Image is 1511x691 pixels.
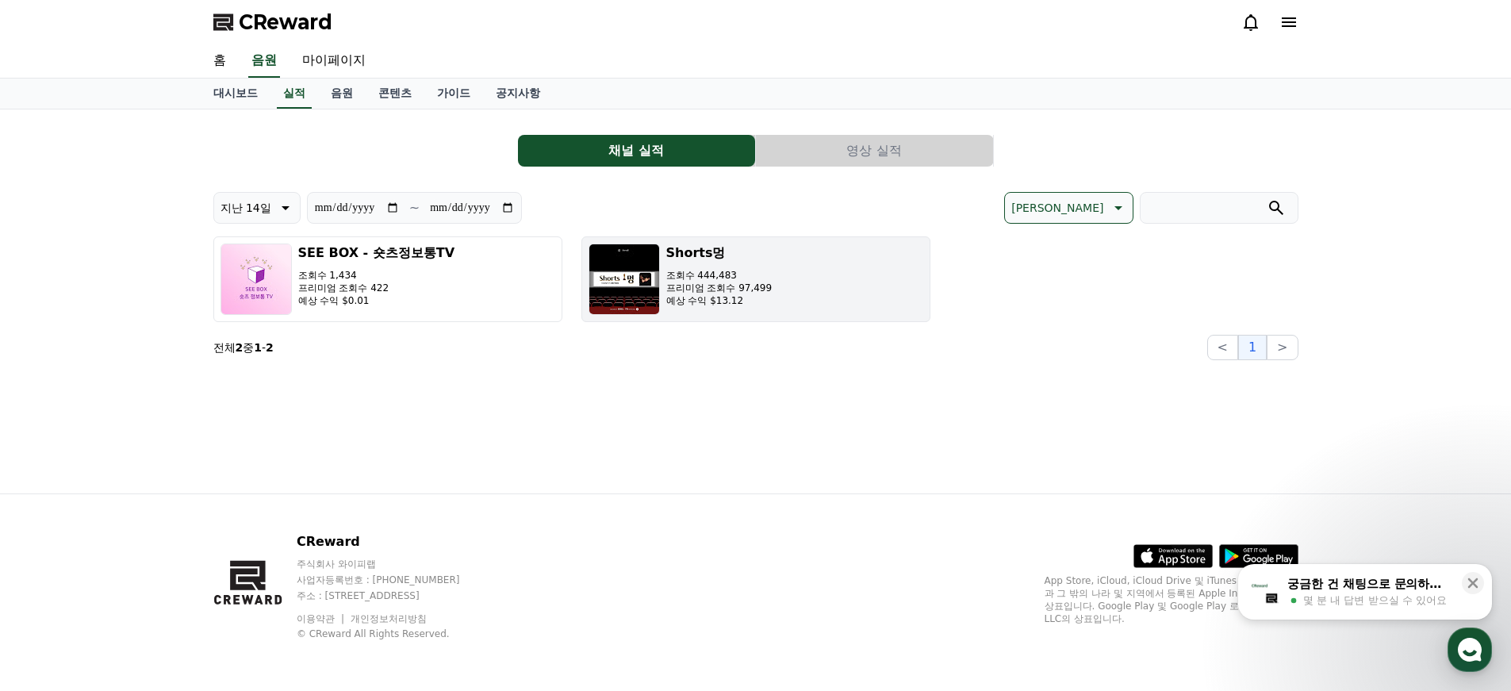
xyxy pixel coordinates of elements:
[756,135,994,167] a: 영상 실적
[589,244,660,315] img: Shorts멍
[666,294,773,307] p: 예상 수익 $13.12
[366,79,424,109] a: 콘텐츠
[483,79,553,109] a: 공지사항
[266,341,274,354] strong: 2
[297,558,490,570] p: 주식회사 와이피랩
[290,44,378,78] a: 마이페이지
[1045,574,1298,625] p: App Store, iCloud, iCloud Drive 및 iTunes Store는 미국과 그 밖의 나라 및 지역에서 등록된 Apple Inc.의 서비스 상표입니다. Goo...
[581,236,930,322] button: Shorts멍 조회수 444,483 프리미엄 조회수 97,499 예상 수익 $13.12
[201,79,270,109] a: 대시보드
[298,269,455,282] p: 조회수 1,434
[297,628,490,640] p: © CReward All Rights Reserved.
[1004,192,1133,224] button: [PERSON_NAME]
[666,282,773,294] p: 프리미엄 조회수 97,499
[5,503,105,543] a: 홈
[201,44,239,78] a: 홈
[518,135,755,167] button: 채널 실적
[297,532,490,551] p: CReward
[318,79,366,109] a: 음원
[245,527,264,539] span: 설정
[297,613,347,624] a: 이용약관
[105,503,205,543] a: 대화
[409,198,420,217] p: ~
[424,79,483,109] a: 가이드
[213,340,274,355] p: 전체 중 -
[298,244,455,263] h3: SEE BOX - 숏츠정보통TV
[666,244,773,263] h3: Shorts멍
[145,528,164,540] span: 대화
[277,79,312,109] a: 실적
[239,10,332,35] span: CReward
[351,613,427,624] a: 개인정보처리방침
[518,135,756,167] a: 채널 실적
[213,10,332,35] a: CReward
[1011,197,1103,219] p: [PERSON_NAME]
[221,244,292,315] img: SEE BOX - 숏츠정보통TV
[213,192,301,224] button: 지난 14일
[756,135,993,167] button: 영상 실적
[205,503,305,543] a: 설정
[248,44,280,78] a: 음원
[297,589,490,602] p: 주소 : [STREET_ADDRESS]
[666,269,773,282] p: 조회수 444,483
[236,341,244,354] strong: 2
[50,527,59,539] span: 홈
[298,294,455,307] p: 예상 수익 $0.01
[1207,335,1238,360] button: <
[221,197,271,219] p: 지난 14일
[297,574,490,586] p: 사업자등록번호 : [PHONE_NUMBER]
[254,341,262,354] strong: 1
[1238,335,1267,360] button: 1
[1267,335,1298,360] button: >
[213,236,562,322] button: SEE BOX - 숏츠정보통TV 조회수 1,434 프리미엄 조회수 422 예상 수익 $0.01
[298,282,455,294] p: 프리미엄 조회수 422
